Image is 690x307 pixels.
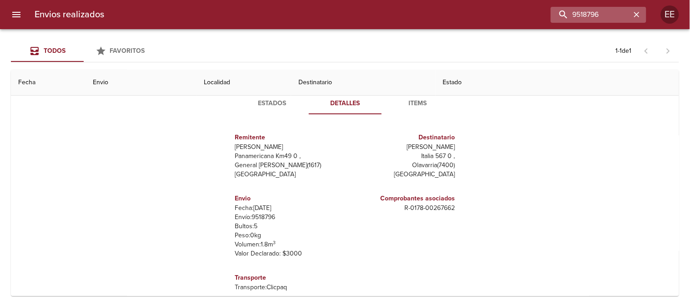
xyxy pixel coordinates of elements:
[235,249,342,258] p: Valor Declarado: $ 3000
[236,92,454,114] div: Tabs detalle de guia
[235,204,342,213] p: Fecha: [DATE]
[436,70,679,96] th: Estado
[273,240,276,246] sup: 3
[349,143,455,152] p: [PERSON_NAME]
[235,152,342,161] p: Panamericana Km49 0 ,
[235,283,342,292] p: Transporte: Clicpaq
[235,231,342,240] p: Peso: 0 kg
[314,98,376,109] span: Detalles
[661,5,679,24] div: Abrir información de usuario
[110,47,145,55] span: Favoritos
[242,98,303,109] span: Estados
[235,170,342,179] p: [GEOGRAPHIC_DATA]
[349,194,455,204] h6: Comprobantes asociados
[349,170,455,179] p: [GEOGRAPHIC_DATA]
[235,161,342,170] p: General [PERSON_NAME] ( 1617 )
[291,70,436,96] th: Destinatario
[661,5,679,24] div: EE
[235,194,342,204] h6: Envio
[5,4,27,26] button: menu
[349,161,455,170] p: Olavarria ( 7400 )
[11,70,86,96] th: Fecha
[44,47,65,55] span: Todos
[86,70,197,96] th: Envio
[635,46,657,55] span: Pagina anterior
[616,46,632,56] p: 1 - 1 de 1
[11,40,156,62] div: Tabs Envios
[235,222,342,231] p: Bultos: 5
[349,133,455,143] h6: Destinatario
[235,240,342,249] p: Volumen: 1.8 m
[387,98,449,109] span: Items
[235,273,342,283] h6: Transporte
[657,40,679,62] span: Pagina siguiente
[349,152,455,161] p: Italia 567 0 ,
[235,143,342,152] p: [PERSON_NAME]
[196,70,291,96] th: Localidad
[35,7,104,22] h6: Envios realizados
[235,213,342,222] p: Envío: 9518796
[235,133,342,143] h6: Remitente
[349,204,455,213] p: R - 0178 - 00267662
[551,7,631,23] input: buscar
